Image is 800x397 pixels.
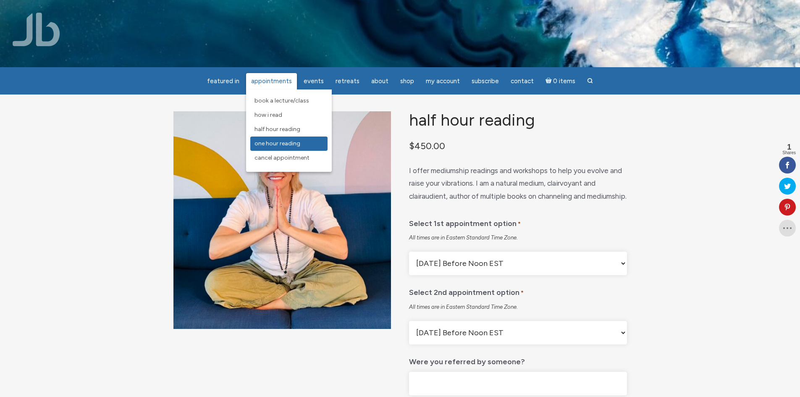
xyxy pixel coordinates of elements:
span: How I Read [254,111,282,118]
a: Half Hour Reading [250,122,328,137]
a: One Hour Reading [250,137,328,151]
p: I offer mediumship readings and workshops to help you evolve and raise your vibrations. I am a na... [409,164,627,203]
span: Book a Lecture/Class [254,97,309,104]
span: Subscribe [472,77,499,85]
bdi: 450.00 [409,140,445,151]
span: Shares [782,151,796,155]
div: All times are in Eastern Standard Time Zone. [409,234,627,242]
a: Cancel Appointment [250,151,328,165]
img: Half Hour Reading [173,111,391,329]
a: About [366,73,393,89]
a: How I Read [250,108,328,122]
a: Book a Lecture/Class [250,94,328,108]
label: Were you referred by someone? [409,351,525,368]
img: Jamie Butler. The Everyday Medium [13,13,60,46]
span: Half Hour Reading [254,126,300,133]
span: featured in [207,77,239,85]
span: Contact [511,77,534,85]
span: Retreats [336,77,359,85]
h1: Half Hour Reading [409,111,627,129]
a: featured in [202,73,244,89]
span: 0 items [553,78,575,84]
a: Cart0 items [540,72,581,89]
div: All times are in Eastern Standard Time Zone. [409,303,627,311]
span: My Account [426,77,460,85]
span: Appointments [251,77,292,85]
label: Select 1st appointment option [409,213,521,231]
a: Contact [506,73,539,89]
a: My Account [421,73,465,89]
label: Select 2nd appointment option [409,282,524,300]
i: Cart [546,77,553,85]
a: Events [299,73,329,89]
a: Retreats [330,73,365,89]
span: One Hour Reading [254,140,300,147]
span: $ [409,140,414,151]
span: Shop [400,77,414,85]
span: 1 [782,143,796,151]
a: Subscribe [467,73,504,89]
a: Shop [395,73,419,89]
a: Appointments [246,73,297,89]
span: Cancel Appointment [254,154,310,161]
span: About [371,77,388,85]
span: Events [304,77,324,85]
